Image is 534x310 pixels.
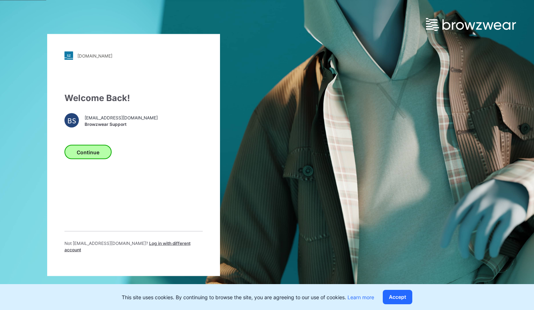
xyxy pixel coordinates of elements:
div: Welcome Back! [64,92,203,105]
div: BS [64,113,79,128]
span: [EMAIL_ADDRESS][DOMAIN_NAME] [85,114,158,121]
a: [DOMAIN_NAME] [64,51,203,60]
p: Not [EMAIL_ADDRESS][DOMAIN_NAME] ? [64,240,203,253]
img: stylezone-logo.562084cfcfab977791bfbf7441f1a819.svg [64,51,73,60]
button: Accept [383,290,412,304]
button: Continue [64,145,112,159]
img: browzwear-logo.e42bd6dac1945053ebaf764b6aa21510.svg [426,18,516,31]
div: [DOMAIN_NAME] [77,53,112,58]
a: Learn more [347,294,374,300]
span: Browzwear Support [85,121,158,127]
p: This site uses cookies. By continuing to browse the site, you are agreeing to our use of cookies. [122,293,374,301]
